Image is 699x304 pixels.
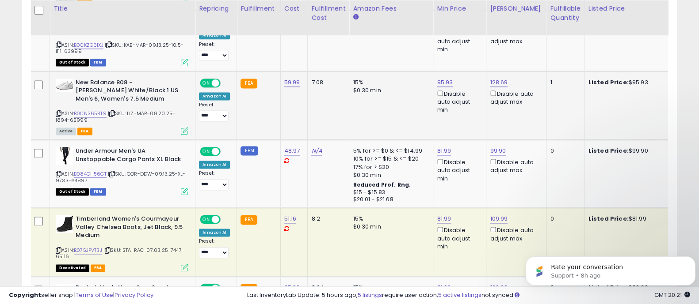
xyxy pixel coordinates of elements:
[201,216,212,223] span: ON
[115,291,153,299] a: Privacy Policy
[353,4,429,13] div: Amazon Fees
[490,78,508,87] a: 128.69
[241,215,257,225] small: FBA
[56,170,186,184] span: | SKU: COR-DDW-09.13.25-XL-9733-64897
[490,89,539,106] div: Disable auto adjust max
[199,238,230,258] div: Preset:
[311,79,342,86] div: 7.08
[353,79,426,86] div: 15%
[9,291,153,300] div: seller snap | |
[241,4,276,13] div: Fulfillment
[353,13,358,21] small: Amazon Fees.
[91,264,106,272] span: FBA
[588,78,629,86] b: Listed Price:
[588,4,665,13] div: Listed Price
[219,216,233,223] span: OFF
[56,215,73,233] img: 41sxNY+8mPL._SL40_.jpg
[76,147,183,165] b: Under Armour Men's UA Unstoppable Cargo Pants XL Black
[201,79,212,86] span: ON
[522,238,699,300] iframe: Intercom notifications message
[247,291,690,300] div: Last InventoryLab Update: 5 hours ago, require user action, not synced.
[56,41,183,55] span: | SKU: KAE-MAR-09.13.25-10.5-1111-63999
[56,59,89,66] span: All listings that are currently out of stock and unavailable for purchase on Amazon
[199,4,233,13] div: Repricing
[56,18,188,65] div: ASIN:
[74,247,102,254] a: B075JPVT3J
[437,157,479,182] div: Disable auto adjust min
[74,170,107,178] a: B084CH56GT
[353,189,426,196] div: $15 - $15.83
[56,215,188,270] div: ASIN:
[53,4,191,13] div: Title
[437,78,453,87] a: 95.93
[588,146,629,155] b: Listed Price:
[9,291,41,299] strong: Copyright
[438,291,481,299] a: 5 active listings
[588,79,662,86] div: $95.93
[76,79,183,105] b: New Balance 808 - [PERSON_NAME] White/Black 1 US Men's 6, Women's 7.5 Medium
[241,79,257,88] small: FBA
[199,41,230,61] div: Preset:
[77,128,92,135] span: FBA
[56,110,175,123] span: | SKU: LIZ-MAR-08.20.25-1894-65999
[437,4,482,13] div: Min Price
[490,146,506,155] a: 99.90
[353,196,426,203] div: $20.01 - $21.68
[76,291,113,299] a: Terms of Use
[56,79,73,92] img: 31M4XmvbwxL._SL40_.jpg
[437,214,451,223] a: 81.99
[74,110,107,117] a: B0CN365RT9
[550,147,577,155] div: 0
[588,147,662,155] div: $99.90
[353,155,426,163] div: 10% for >= $15 & <= $20
[56,247,184,260] span: | SKU: STA-RAC-07.03.25-7447-65116
[353,86,426,94] div: $0.30 min
[311,215,342,223] div: 8.2
[353,163,426,171] div: 17% for > $20
[199,161,230,169] div: Amazon AI
[550,215,577,223] div: 0
[76,215,183,242] b: Timberland Women's Courmayeur Valley Chelsea Boots, Jet Black, 9.5 Medium
[353,215,426,223] div: 15%
[199,170,230,190] div: Preset:
[550,4,581,23] div: Fulfillable Quantity
[56,128,76,135] span: All listings currently available for purchase on Amazon
[588,215,662,223] div: $81.99
[219,79,233,86] span: OFF
[353,181,411,188] b: Reduced Prof. Rng.
[199,229,230,236] div: Amazon AI
[201,148,212,155] span: ON
[56,147,188,194] div: ASIN:
[490,28,539,45] div: Disable auto adjust max
[358,291,382,299] a: 5 listings
[90,59,106,66] span: FBM
[490,157,539,174] div: Disable auto adjust max
[284,146,300,155] a: 48.97
[437,146,451,155] a: 81.99
[353,147,426,155] div: 5% for >= $0 & <= $14.99
[490,225,539,242] div: Disable auto adjust max
[588,214,629,223] b: Listed Price:
[56,79,188,134] div: ASIN:
[241,146,258,155] small: FBM
[56,147,73,165] img: 31WOKfbzGgL._SL40_.jpg
[437,28,479,53] div: Disable auto adjust min
[284,4,304,13] div: Cost
[56,264,89,272] span: All listings that are unavailable for purchase on Amazon for any reason other than out-of-stock
[490,4,542,13] div: [PERSON_NAME]
[74,41,103,49] a: B0CKZG61XJ
[311,146,322,155] a: N/A
[437,225,479,250] div: Disable auto adjust min
[90,188,106,195] span: FBM
[199,92,230,100] div: Amazon AI
[284,78,300,87] a: 59.99
[437,89,479,114] div: Disable auto adjust min
[56,188,89,195] span: All listings that are currently out of stock and unavailable for purchase on Amazon
[353,223,426,231] div: $0.30 min
[550,79,577,86] div: 1
[311,4,345,23] div: Fulfillment Cost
